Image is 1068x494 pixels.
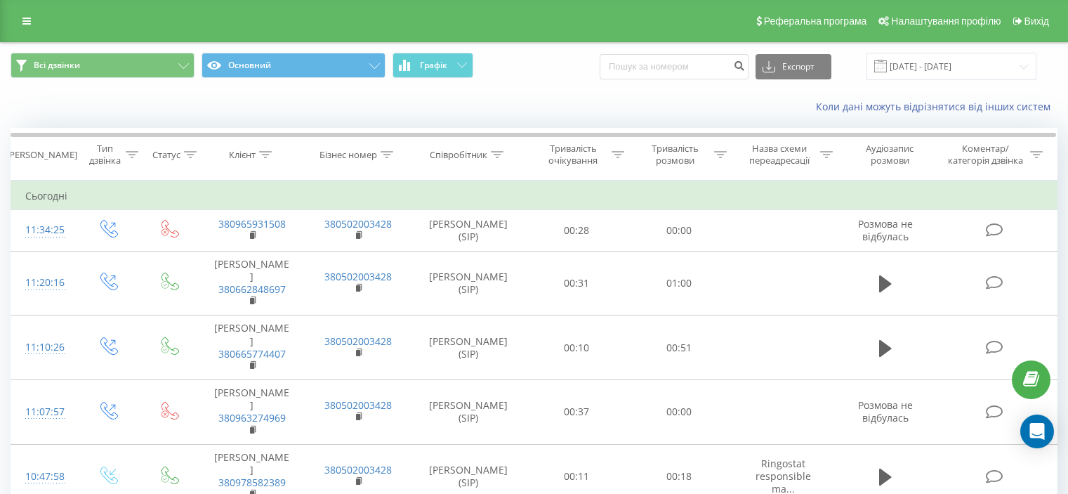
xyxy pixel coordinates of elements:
[526,380,628,445] td: 00:37
[218,411,286,424] a: 380963274969
[319,149,377,161] div: Бізнес номер
[324,217,392,230] a: 380502003428
[764,15,867,27] span: Реферальна програма
[25,334,62,361] div: 11:10:26
[640,143,711,167] div: Тривалість розмови
[324,463,392,476] a: 380502003428
[411,316,526,380] td: [PERSON_NAME] (SIP)
[628,251,730,316] td: 01:00
[25,398,62,426] div: 11:07:57
[858,398,913,424] span: Розмова не відбулась
[202,53,385,78] button: Основний
[628,316,730,380] td: 00:51
[600,54,749,79] input: Пошук за номером
[324,398,392,412] a: 380502003428
[6,149,77,161] div: [PERSON_NAME]
[152,149,180,161] div: Статус
[218,347,286,360] a: 380665774407
[324,334,392,348] a: 380502003428
[411,380,526,445] td: [PERSON_NAME] (SIP)
[526,316,628,380] td: 00:10
[430,149,487,161] div: Співробітник
[25,463,62,490] div: 10:47:58
[218,217,286,230] a: 380965931508
[218,282,286,296] a: 380662848697
[1020,415,1054,448] div: Open Intercom Messenger
[539,143,609,167] div: Тривалість очікування
[420,60,447,70] span: Графік
[526,210,628,251] td: 00:28
[891,15,1001,27] span: Налаштування профілю
[944,143,1027,167] div: Коментар/категорія дзвінка
[199,380,305,445] td: [PERSON_NAME]
[393,53,473,78] button: Графік
[229,149,256,161] div: Клієнт
[816,100,1057,113] a: Коли дані можуть відрізнятися вiд інших систем
[411,210,526,251] td: [PERSON_NAME] (SIP)
[1024,15,1049,27] span: Вихід
[11,182,1057,210] td: Сьогодні
[628,210,730,251] td: 00:00
[743,143,817,167] div: Назва схеми переадресації
[411,251,526,316] td: [PERSON_NAME] (SIP)
[34,60,80,71] span: Всі дзвінки
[858,217,913,243] span: Розмова не відбулась
[88,143,121,167] div: Тип дзвінка
[25,216,62,244] div: 11:34:25
[849,143,931,167] div: Аудіозапис розмови
[25,269,62,297] div: 11:20:16
[199,316,305,380] td: [PERSON_NAME]
[526,251,628,316] td: 00:31
[324,270,392,283] a: 380502003428
[218,476,286,489] a: 380978582389
[628,380,730,445] td: 00:00
[756,54,831,79] button: Експорт
[11,53,195,78] button: Всі дзвінки
[199,251,305,316] td: [PERSON_NAME]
